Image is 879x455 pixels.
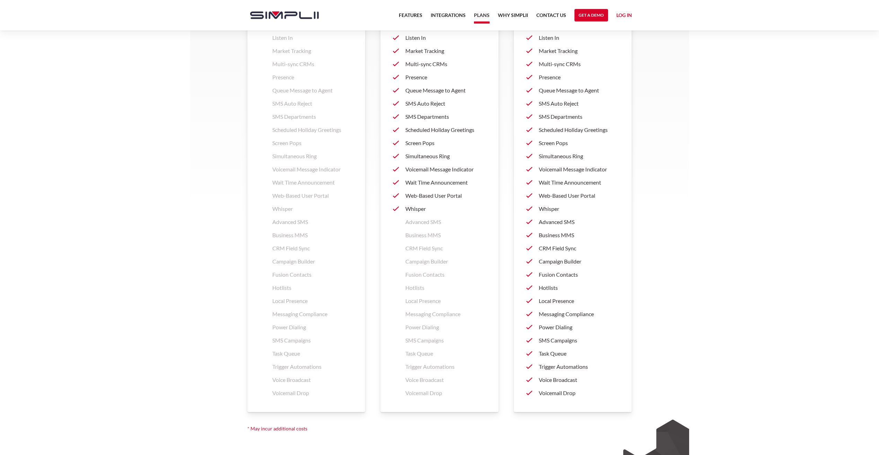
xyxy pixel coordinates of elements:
p: Multi-sync CRMs [405,60,486,68]
p: Web-Based User Portal [539,191,619,200]
p: Task Queue [405,349,486,358]
p: Listen In [405,34,486,42]
p: Voicemail Message Indicator [539,165,619,173]
p: Simultaneous Ring [539,152,619,160]
p: Whisper [272,205,353,213]
p: Multi-sync CRMs [539,60,619,68]
p: Voicemail Message Indicator [405,165,486,173]
p: Task Queue [272,349,353,358]
p: CRM Field Sync [405,244,486,252]
p: Whisper [405,205,486,213]
p: Presence [405,73,486,81]
a: SMS Auto Reject [526,97,619,110]
p: Voicemail Drop [405,389,486,397]
a: Voicemail Drop [526,386,619,400]
p: Web-Based User Portal [272,191,353,200]
p: SMS Campaigns [405,336,486,345]
img: Simplii [250,11,319,19]
a: Multi-sync CRMs [526,57,619,71]
p: Queue Message to Agent [539,86,619,95]
a: Market Tracking [526,44,619,57]
p: Hotlists [272,284,353,292]
a: Integrations [431,11,466,24]
a: Features [399,11,422,24]
a: Scheduled Holiday Greetings [393,123,486,136]
a: Business MMS [526,229,619,242]
p: CRM Field Sync [539,244,619,252]
a: Power Dialing [526,321,619,334]
a: Market Tracking [393,44,486,57]
a: Task Queue [526,347,619,360]
p: Wait Time Announcement [539,178,619,187]
p: Presence [539,73,619,81]
a: Voicemail Message Indicator [526,163,619,176]
a: Screen Pops [393,136,486,150]
p: SMS Auto Reject [272,99,353,108]
p: Wait Time Announcement [272,178,353,187]
a: Whisper [526,202,619,215]
a: Queue Message to Agent [393,84,486,97]
a: Wait Time Announcement [393,176,486,189]
p: Power Dialing [272,323,353,331]
p: Market Tracking [272,47,353,55]
a: Simultaneous Ring [526,150,619,163]
p: Fusion Contacts [405,270,486,279]
p: SMS Auto Reject [405,99,486,108]
a: Scheduled Holiday Greetings [526,123,619,136]
p: Business MMS [272,231,353,239]
p: SMS Departments [272,113,353,121]
a: Local Presence [526,294,619,307]
p: Voice Broadcast [405,376,486,384]
p: Voicemail Drop [272,389,353,397]
a: Whisper [393,202,486,215]
a: Hotlists [526,281,619,294]
p: SMS Campaigns [539,336,619,345]
a: Screen Pops [526,136,619,150]
a: Presence [526,71,619,84]
p: Listen In [272,34,353,42]
a: Fusion Contacts [526,268,619,281]
p: Messaging Compliance [539,310,619,318]
p: SMS Auto Reject [539,99,619,108]
p: Listen In [539,34,619,42]
p: Local Presence [272,297,353,305]
a: Log in [616,11,632,21]
p: Presence [272,73,353,81]
p: Voice Broadcast [272,376,353,384]
p: CRM Field Sync [272,244,353,252]
a: Presence [393,71,486,84]
a: Wait Time Announcement [526,176,619,189]
p: Local Presence [539,297,619,305]
p: Trigger Automations [272,363,353,371]
p: Local Presence [405,297,486,305]
p: Scheduled Holiday Greetings [405,126,486,134]
a: Multi-sync CRMs [393,57,486,71]
p: Scheduled Holiday Greetings [539,126,619,134]
a: Contact US [536,11,566,24]
p: Campaign Builder [272,257,353,266]
a: Voicemail Message Indicator [393,163,486,176]
p: Power Dialing [405,323,486,331]
a: Web-Based User Portal [526,189,619,202]
p: Queue Message to Agent [272,86,353,95]
p: Voicemail Drop [539,389,619,397]
a: Trigger Automations [526,360,619,373]
a: SMS Departments [393,110,486,123]
p: Trigger Automations [539,363,619,371]
p: SMS Departments [539,113,619,121]
a: Simultaneous Ring [393,150,486,163]
a: Web-Based User Portal [393,189,486,202]
p: Multi-sync CRMs [272,60,353,68]
p: Voicemail Message Indicator [272,165,353,173]
p: Messaging Compliance [272,310,353,318]
p: Wait Time Announcement [405,178,486,187]
p: Market Tracking [539,47,619,55]
p: SMS Departments [405,113,486,121]
p: Voice Broadcast [539,376,619,384]
p: Advanced SMS [539,218,619,226]
p: SMS Campaigns [272,336,353,345]
p: Hotlists [405,284,486,292]
a: Queue Message to Agent [526,84,619,97]
a: Campaign Builder [526,255,619,268]
p: Task Queue [539,349,619,358]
